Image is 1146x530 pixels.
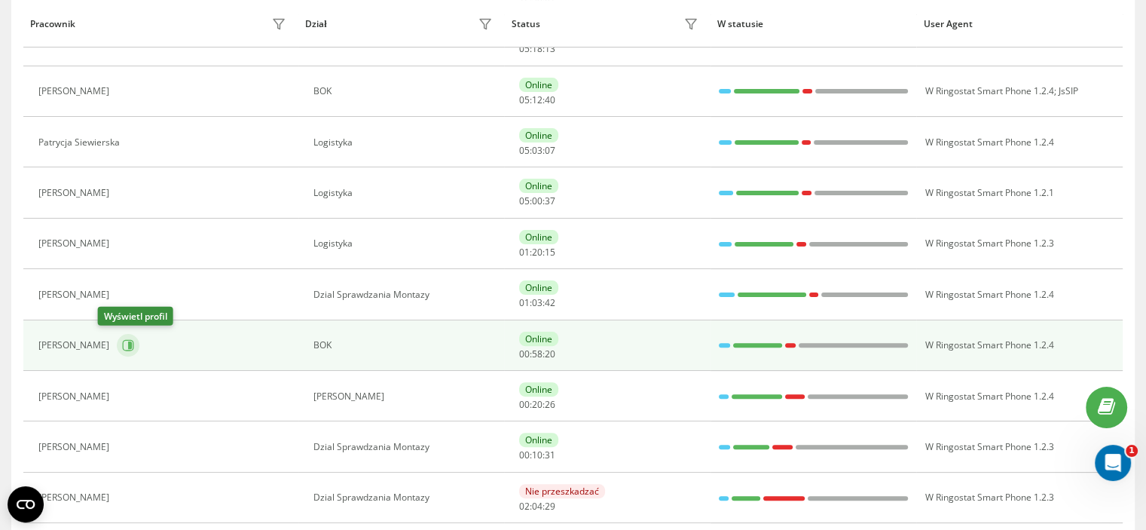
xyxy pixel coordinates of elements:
span: 18 [532,42,542,55]
span: W Ringostat Smart Phone 1.2.4 [924,288,1053,301]
div: Status [512,19,540,29]
div: Logistyka [313,238,497,249]
iframe: Intercom live chat [1095,445,1131,481]
span: 01 [519,246,530,259]
div: Dział [305,19,326,29]
div: Dzial Sprawdzania Montazy [313,442,497,452]
div: Online [519,332,558,346]
div: : : [519,349,555,360]
span: 1 [1126,445,1138,457]
div: Patrycja Siewierska [38,137,124,148]
div: Online [519,128,558,142]
span: 00 [519,348,530,360]
span: 29 [545,500,555,513]
span: 05 [519,93,530,106]
div: : : [519,450,555,461]
div: [PERSON_NAME] [38,340,113,351]
span: 26 [545,398,555,411]
div: Wyświetl profil [98,307,173,326]
span: 58 [532,348,542,360]
span: 31 [545,449,555,461]
span: 07 [545,144,555,157]
div: BOK [313,340,497,351]
div: Pracownik [30,19,75,29]
span: 20 [532,246,542,259]
div: Online [519,179,558,193]
div: [PERSON_NAME] [38,86,113,97]
div: : : [519,196,555,207]
span: 40 [545,93,555,106]
div: [PERSON_NAME] [38,492,113,503]
div: Logistyka [313,137,497,148]
div: Online [519,382,558,397]
span: 42 [545,296,555,309]
span: W Ringostat Smart Phone 1.2.4 [924,390,1053,403]
span: 00 [519,449,530,461]
span: 03 [532,296,542,309]
div: [PERSON_NAME] [38,290,113,300]
div: Dzial Sprawdzania Montazy [313,290,497,300]
span: W Ringostat Smart Phone 1.2.3 [924,237,1053,250]
span: 13 [545,42,555,55]
div: [PERSON_NAME] [313,391,497,402]
span: W Ringostat Smart Phone 1.2.4 [924,136,1053,149]
span: 20 [532,398,542,411]
span: 12 [532,93,542,106]
span: W Ringostat Smart Phone 1.2.4 [924,84,1053,97]
div: Online [519,280,558,295]
div: Dzial Sprawdzania Montazy [313,492,497,503]
span: 05 [519,195,530,207]
div: [PERSON_NAME] [38,391,113,402]
div: [PERSON_NAME] [38,238,113,249]
span: W Ringostat Smart Phone 1.2.3 [924,440,1053,453]
div: : : [519,298,555,308]
span: 01 [519,296,530,309]
div: : : [519,400,555,410]
span: 00 [532,195,542,207]
div: : : [519,44,555,54]
div: : : [519,501,555,512]
div: [PERSON_NAME] [38,442,113,452]
span: W Ringostat Smart Phone 1.2.3 [924,491,1053,504]
div: Logistyka [313,188,497,198]
span: W Ringostat Smart Phone 1.2.4 [924,339,1053,351]
span: 10 [532,449,542,461]
span: 04 [532,500,542,513]
div: BOK [313,86,497,97]
div: : : [519,95,555,106]
div: Online [519,230,558,244]
div: W statusie [717,19,909,29]
span: W Ringostat Smart Phone 1.2.1 [924,186,1053,199]
span: 03 [532,144,542,157]
button: Open CMP widget [8,486,44,522]
div: Online [519,78,558,92]
span: 15 [545,246,555,259]
div: : : [519,247,555,258]
span: JsSIP [1058,84,1077,97]
span: 37 [545,195,555,207]
span: 20 [545,348,555,360]
div: Online [519,433,558,447]
span: 02 [519,500,530,513]
span: 05 [519,144,530,157]
div: User Agent [924,19,1116,29]
div: : : [519,146,555,156]
span: 00 [519,398,530,411]
div: [PERSON_NAME] [38,188,113,198]
span: 05 [519,42,530,55]
div: Nie przeszkadzać [519,484,605,498]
